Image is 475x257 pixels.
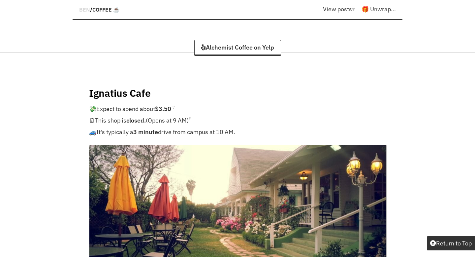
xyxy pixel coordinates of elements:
strong: $3.50 [155,105,171,113]
span: This shop is (Opens at 9 AM) [95,117,191,124]
strong: 3 minute [133,128,158,136]
strong: closed. [126,117,146,124]
h4: Ignatius Cafe [89,87,386,99]
a: BEN [79,6,90,13]
a: 🎁 Unwrap... [362,5,396,13]
span: 🚙 [89,128,96,136]
a: View posts [323,5,362,13]
div: / [79,3,120,16]
sup: ? [189,116,191,122]
span: ▾ [352,5,355,13]
button: Return to Top [427,236,475,250]
a: Alchemist Coffee on Yelp [194,40,281,56]
p: Expect to spend about [89,103,386,115]
span: 🗓 [89,117,95,124]
span: 💸 [89,105,96,113]
sup: ? [173,104,175,110]
a: Coffee ☕️ [92,6,120,13]
p: It's typically a drive from campus at 10 AM. [89,126,386,138]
